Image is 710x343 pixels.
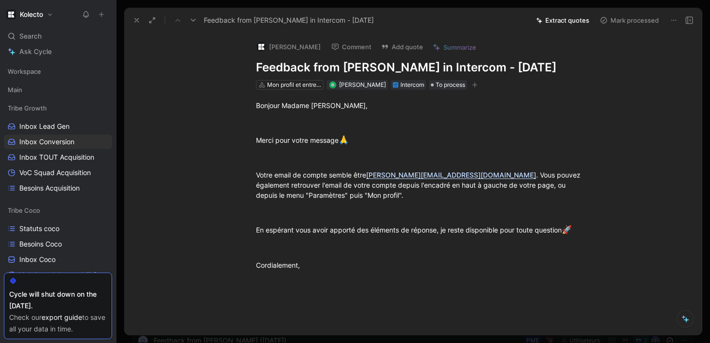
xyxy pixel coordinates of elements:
[596,14,663,27] button: Mark processed
[436,80,465,90] span: To process
[4,64,112,79] div: Workspace
[8,85,22,95] span: Main
[4,8,56,21] button: KolectoKolecto
[19,152,94,162] span: Inbox TOUT Acquisition
[42,313,82,321] a: export guide
[252,40,325,54] button: logo[PERSON_NAME]
[19,137,74,147] span: Inbox Conversion
[4,150,112,165] a: Inbox TOUT Acquisition
[4,252,112,267] a: Inbox Coco
[4,221,112,236] a: Statuts coco
[366,171,536,179] a: [PERSON_NAME][EMAIL_ADDRESS][DOMAIN_NAME]
[532,14,594,27] button: Extract quotes
[4,82,112,100] div: Main
[256,134,590,147] div: Merci pour votre message
[256,42,266,52] img: logo
[19,30,42,42] span: Search
[4,101,112,195] div: Tribe GrowthInbox Lead GenInbox ConversionInbox TOUT AcquisitionVoC Squad AcquisitionBesoins Acqu...
[20,10,43,19] h1: Kolecto
[4,101,112,115] div: Tribe Growth
[256,100,590,110] div: Bonjour Madame [PERSON_NAME],
[327,40,376,54] button: Comment
[4,268,112,282] a: VoC Squad Comptabilité
[256,224,590,236] div: En espérant vous avoir apporté des éléments de réponse, je reste disponible pour toute question
[256,60,590,75] h1: Feedback from [PERSON_NAME] in Intercom - [DATE]
[339,135,349,145] span: 🙏
[4,203,112,218] div: Tribe Coco
[330,82,335,87] img: avatar
[400,80,424,90] div: Intercom
[19,255,56,264] span: Inbox Coco
[19,224,59,233] span: Statuts coco
[562,225,572,234] span: 🚀
[4,237,112,251] a: Besoins Coco
[8,67,41,76] span: Workspace
[19,46,52,57] span: Ask Cycle
[8,206,40,215] span: Tribe Coco
[4,181,112,195] a: Besoins Acquisition
[339,81,386,88] span: [PERSON_NAME]
[9,312,107,335] div: Check our to save all your data in time.
[19,270,97,280] span: VoC Squad Comptabilité
[267,80,321,90] div: Mon profil et entreprise
[19,239,62,249] span: Besoins Coco
[9,288,107,312] div: Cycle will shut down on the [DATE].
[4,119,112,134] a: Inbox Lead Gen
[4,135,112,149] a: Inbox Conversion
[443,43,476,52] span: Summarize
[19,183,80,193] span: Besoins Acquisition
[428,41,481,54] button: Summarize
[377,40,427,54] button: Add quote
[4,203,112,282] div: Tribe CocoStatuts cocoBesoins CocoInbox CocoVoC Squad Comptabilité
[19,168,91,178] span: VoC Squad Acquisition
[256,170,590,200] div: Votre email de compte semble être . Vous pouvez également retrouver l'email de votre compte depui...
[4,82,112,97] div: Main
[4,44,112,59] a: Ask Cycle
[8,103,47,113] span: Tribe Growth
[6,10,16,19] img: Kolecto
[429,80,467,90] div: To process
[204,14,374,26] span: Feedback from [PERSON_NAME] in Intercom - [DATE]
[4,29,112,43] div: Search
[256,260,590,270] div: Cordialement,
[4,165,112,180] a: VoC Squad Acquisition
[19,122,70,131] span: Inbox Lead Gen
